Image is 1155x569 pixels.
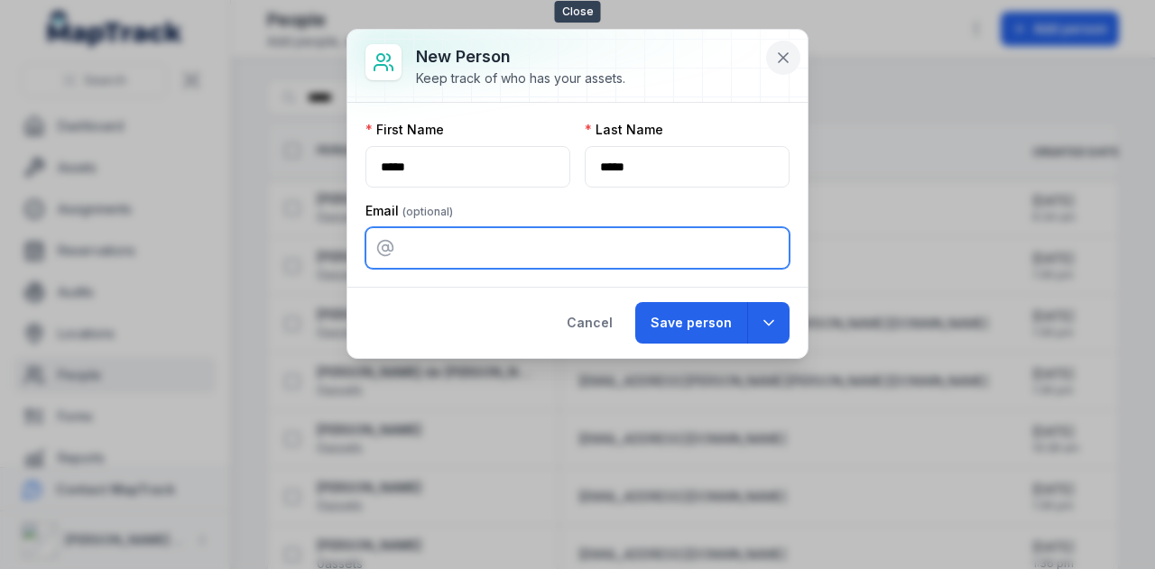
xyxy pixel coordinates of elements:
[416,44,625,69] h3: New person
[365,121,444,139] label: First Name
[416,69,625,87] div: Keep track of who has your assets.
[551,302,628,344] button: Cancel
[635,302,747,344] button: Save person
[585,121,663,139] label: Last Name
[555,1,601,23] span: Close
[365,202,453,220] label: Email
